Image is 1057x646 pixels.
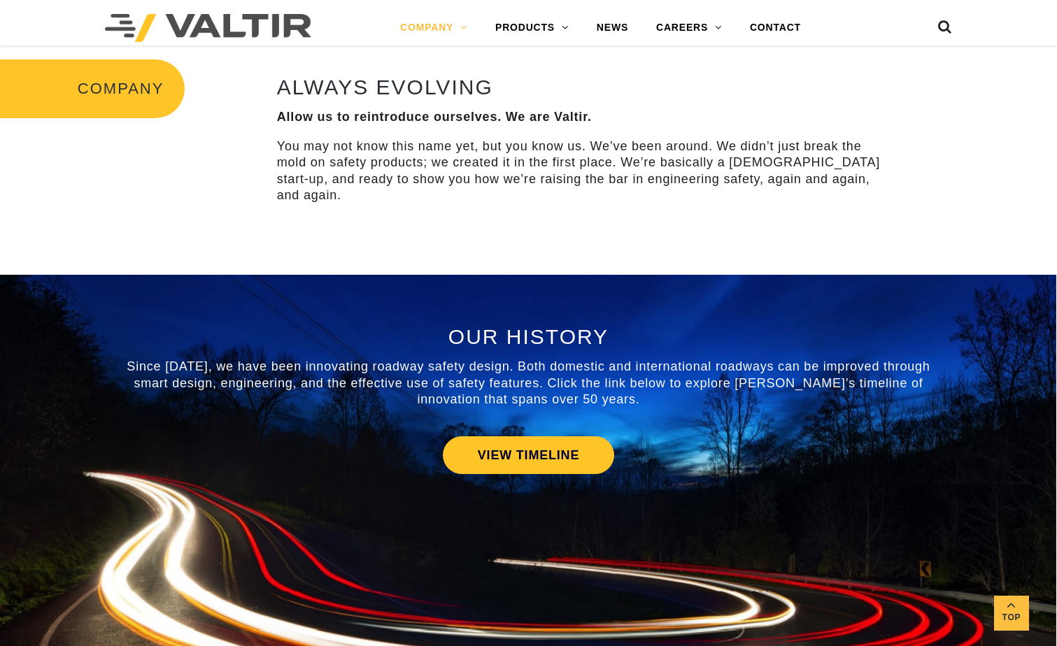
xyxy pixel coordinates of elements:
[448,325,609,348] span: OUR HISTORY
[443,436,614,474] a: VIEW TIMELINE
[994,610,1029,626] span: Top
[127,359,930,406] span: Since [DATE], we have been innovating roadway safety design. Both domestic and international road...
[642,14,736,42] a: CAREERS
[583,14,642,42] a: NEWS
[386,14,481,42] a: COMPANY
[481,14,583,42] a: PRODUCTS
[277,110,592,124] strong: Allow us to reintroduce ourselves. We are Valtir.
[994,596,1029,631] a: Top
[277,138,886,204] p: You may not know this name yet, but you know us. We’ve been around. We didn’t just break the mold...
[736,14,815,42] a: CONTACT
[277,76,886,99] h2: ALWAYS EVOLVING
[105,14,311,42] img: Valtir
